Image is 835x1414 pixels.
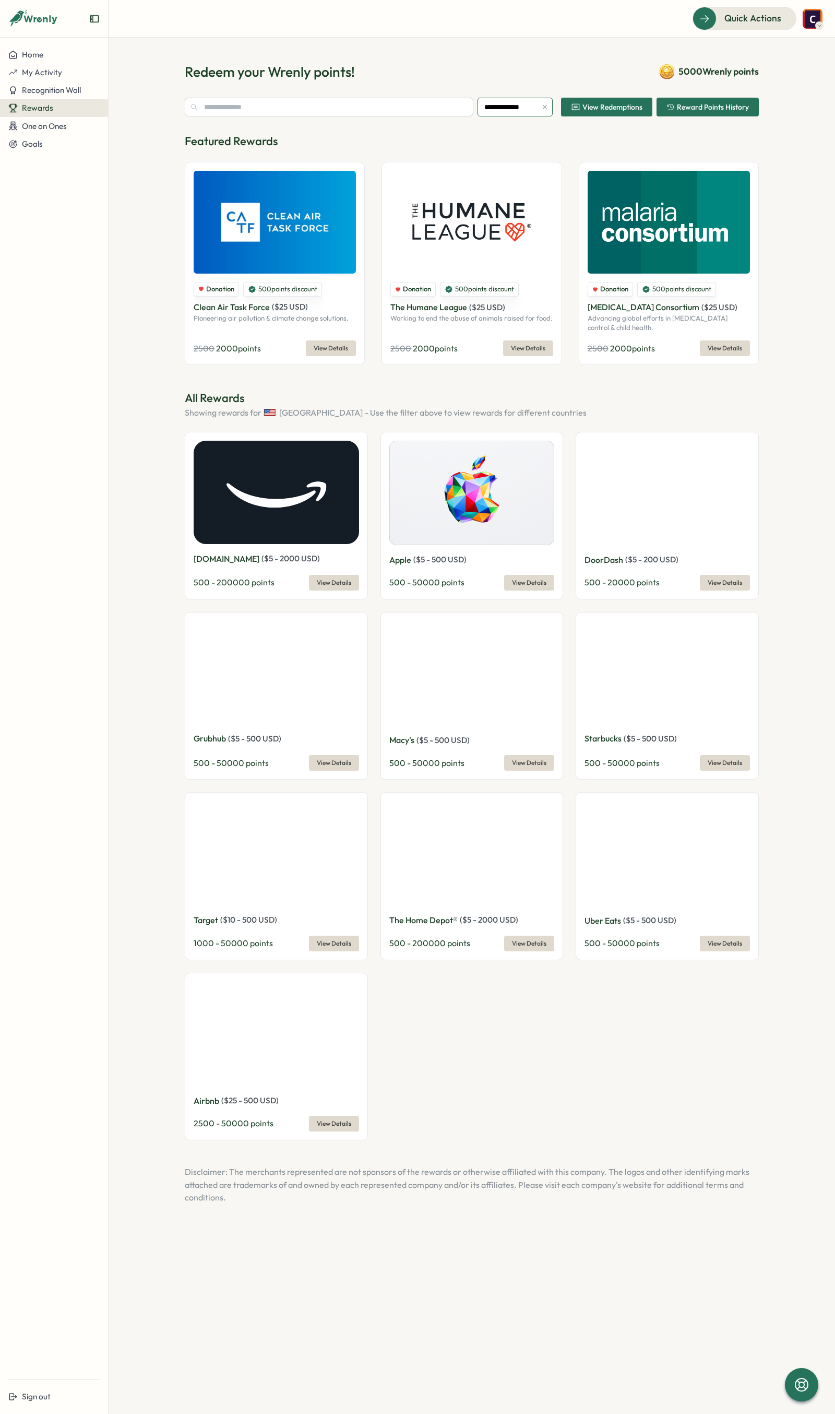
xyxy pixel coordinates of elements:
button: View Details [504,575,554,591]
img: Colin Buyck [803,9,822,29]
img: Grubhub [194,621,359,724]
span: View Details [708,756,742,770]
span: 500 - 50000 points [584,758,660,768]
span: 500 - 50000 points [389,758,464,768]
span: ( $ 25 - 500 USD ) [221,1095,279,1105]
span: 500 - 200000 points [389,938,470,948]
p: The Humane League [390,301,467,314]
p: Working to end the abuse of animals raised for food. [390,314,553,323]
span: Rewards [22,103,53,113]
button: View Details [309,1116,359,1132]
span: 500 - 50000 points [194,758,269,768]
button: View Details [700,755,750,771]
span: ( $ 5 - 500 USD ) [413,555,467,564]
button: View Details [309,936,359,951]
span: 500 - 200000 points [194,577,275,587]
span: ( $ 5 - 500 USD ) [623,915,676,925]
img: DoorDash [584,441,750,545]
span: ( $ 25 USD ) [701,302,737,312]
span: 2500 [588,343,609,353]
p: Airbnb [194,1094,219,1107]
span: ( $ 5 - 500 USD ) [228,734,281,744]
span: Sign out [22,1392,51,1401]
span: View Details [317,1116,351,1131]
button: View Details [504,755,554,771]
span: 500 - 50000 points [389,577,464,587]
span: Recognition Wall [22,85,81,95]
img: The Home Depot® [389,801,555,905]
span: Donation [206,285,234,294]
p: All Rewards [185,390,759,406]
span: View Details [512,936,546,951]
button: Reward Points History [657,98,759,116]
span: ( $ 5 - 2000 USD ) [261,553,320,563]
span: Home [22,50,43,60]
span: Reward Points History [677,103,749,111]
img: Clean Air Task Force [194,171,356,274]
a: View Details [309,755,359,771]
span: ( $ 25 USD ) [272,302,308,312]
span: 500 - 50000 points [584,938,660,948]
span: ( $ 25 USD ) [469,302,505,312]
span: ( $ 5 - 200 USD ) [625,555,678,564]
span: View Details [512,756,546,770]
span: View Details [314,341,348,356]
span: - Use the filter above to view rewards for different countries [365,406,587,419]
p: Clean Air Task Force [194,301,270,314]
span: 500 - 20000 points [584,577,660,587]
span: View Details [317,756,351,770]
button: View Details [700,340,750,356]
span: View Details [317,936,351,951]
button: Expand sidebar [89,14,100,24]
span: ( $ 5 - 2000 USD ) [460,915,518,925]
button: View Details [306,340,356,356]
span: 2000 points [216,343,261,353]
span: Donation [600,285,628,294]
p: Pioneering air pollution & climate change solutions. [194,314,356,323]
span: 5000 Wrenly points [678,65,759,78]
p: Disclaimer: The merchants represented are not sponsors of the rewards or otherwise affiliated wit... [185,1165,759,1204]
img: Malaria Consortium [588,171,750,274]
img: United States [264,406,276,419]
img: Amazon.com [194,441,359,544]
span: 2500 [390,343,411,353]
span: Showing rewards for [185,406,261,419]
p: Grubhub [194,732,226,745]
button: View Details [504,936,554,951]
p: Advancing global efforts in [MEDICAL_DATA] control & child health. [588,314,750,332]
button: Quick Actions [693,7,796,30]
p: Starbucks [584,732,622,745]
span: 1000 - 50000 points [194,938,273,948]
h1: Redeem your Wrenly points! [185,63,355,81]
img: Starbucks [584,621,750,724]
button: View Details [700,936,750,951]
a: View Details [309,575,359,591]
img: Target [194,801,359,905]
img: Airbnb [194,982,359,1087]
button: View Details [503,340,553,356]
p: Featured Rewards [185,133,759,149]
div: 500 points discount [637,282,716,297]
span: View Details [317,575,351,590]
p: Target [194,914,218,927]
button: View Details [700,575,750,591]
span: My Activity [22,67,62,77]
span: View Details [511,341,545,356]
p: The Home Depot® [389,914,458,927]
p: Uber Eats [584,914,621,927]
span: View Details [708,936,742,951]
img: Apple [389,441,555,545]
p: Apple [389,553,411,567]
span: [GEOGRAPHIC_DATA] [279,406,363,419]
span: Donation [403,285,431,294]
